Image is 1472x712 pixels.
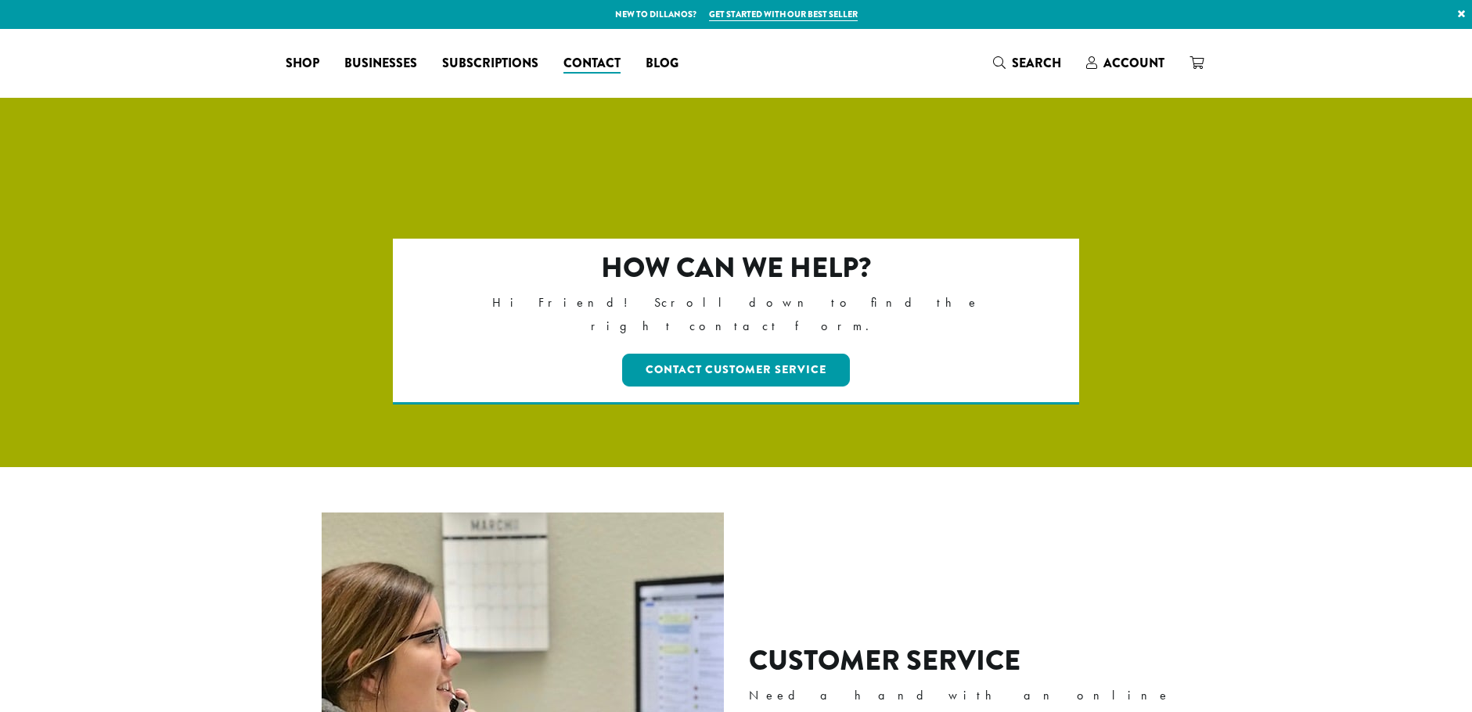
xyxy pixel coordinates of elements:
[709,8,858,21] a: Get started with our best seller
[646,54,678,74] span: Blog
[344,54,417,74] span: Businesses
[622,354,850,387] a: Contact Customer Service
[286,54,319,74] span: Shop
[460,291,1012,338] p: Hi Friend! Scroll down to find the right contact form.
[981,50,1074,76] a: Search
[460,251,1012,285] h2: How can we help?
[1012,54,1061,72] span: Search
[273,51,332,76] a: Shop
[749,644,1194,678] h2: Customer Service
[1103,54,1164,72] span: Account
[563,54,621,74] span: Contact
[442,54,538,74] span: Subscriptions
